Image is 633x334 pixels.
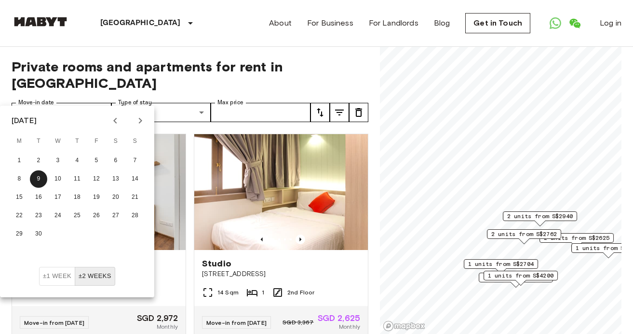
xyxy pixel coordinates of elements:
button: 1 [11,152,28,169]
button: 21 [126,189,144,206]
a: Mapbox logo [383,320,425,332]
span: Wednesday [49,132,67,151]
button: 13 [107,170,124,188]
button: tune [349,103,368,122]
button: tune [330,103,349,122]
button: 29 [11,225,28,243]
button: tune [310,103,330,122]
div: Map marker [487,229,561,244]
a: For Business [307,17,353,29]
div: Map marker [479,273,553,288]
button: 15 [11,189,28,206]
span: Thursday [68,132,86,151]
button: 25 [68,207,86,224]
button: 4 [68,152,86,169]
span: 2nd Floor [287,288,314,297]
div: Map marker [464,259,538,274]
button: 22 [11,207,28,224]
span: SGD 2,625 [318,314,360,322]
button: 6 [107,152,124,169]
button: 17 [49,189,67,206]
button: 26 [88,207,105,224]
span: Move-in from [DATE] [206,319,267,326]
button: 8 [11,170,28,188]
a: Get in Touch [465,13,530,33]
span: 2 units from S$2762 [491,230,557,238]
div: Move In Flexibility [39,267,115,286]
button: Previous month [107,112,123,129]
span: [STREET_ADDRESS] [202,269,360,279]
button: 7 [126,152,144,169]
span: 2 units from S$2940 [507,212,573,221]
span: 1 units from S$4200 [488,271,553,280]
button: 2 [30,152,47,169]
button: 19 [88,189,105,206]
button: 20 [107,189,124,206]
a: Open WhatsApp [546,14,565,33]
button: 28 [126,207,144,224]
span: SGD 2,972 [137,314,178,322]
button: ±1 week [39,267,75,286]
button: 11 [68,170,86,188]
button: 23 [30,207,47,224]
a: Log in [600,17,621,29]
button: 10 [49,170,67,188]
button: Next month [132,112,148,129]
span: Monthly [339,322,360,331]
span: Monday [11,132,28,151]
p: [GEOGRAPHIC_DATA] [100,17,181,29]
span: 14 Sqm [217,288,239,297]
button: Previous image [257,235,267,244]
span: 1 units from S$2704 [468,260,534,268]
label: Max price [217,98,243,107]
div: Map marker [503,211,577,226]
div: Map marker [539,233,614,248]
button: 18 [68,189,86,206]
span: Monthly [157,322,178,331]
span: SGD 3,367 [283,318,313,327]
span: 1 [262,288,264,297]
a: For Landlords [369,17,418,29]
div: Map marker [484,271,558,286]
span: Studio [202,258,231,269]
a: Open WeChat [565,14,584,33]
span: Saturday [107,132,124,151]
span: 2 units from S$2625 [544,234,609,242]
button: 24 [49,207,67,224]
img: Habyt [12,17,69,27]
button: 30 [30,225,47,243]
span: Move-in from [DATE] [24,319,84,326]
button: 16 [30,189,47,206]
label: Move-in date [18,98,54,107]
button: Previous image [296,235,305,244]
img: Marketing picture of unit SG-01-111-006-001 [194,134,368,250]
label: Type of stay [118,98,152,107]
button: 3 [49,152,67,169]
a: Blog [434,17,450,29]
div: [DATE] [12,115,37,126]
span: Friday [88,132,105,151]
button: ±2 weeks [75,267,115,286]
button: 9 [30,170,47,188]
button: 12 [88,170,105,188]
span: Sunday [126,132,144,151]
span: Private rooms and apartments for rent in [GEOGRAPHIC_DATA] [12,58,368,91]
a: About [269,17,292,29]
span: Tuesday [30,132,47,151]
span: 1 units from S$2619 [483,273,549,282]
button: 5 [88,152,105,169]
button: 14 [126,170,144,188]
button: 27 [107,207,124,224]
